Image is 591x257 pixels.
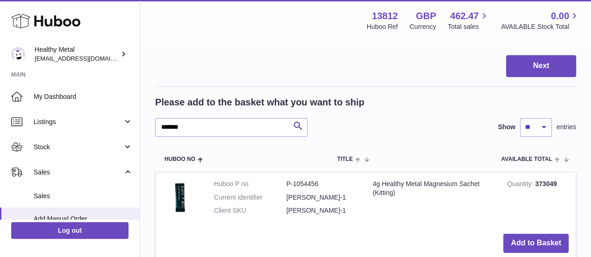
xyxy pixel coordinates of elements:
[450,10,478,22] span: 462.47
[214,206,286,215] dt: Client SKU
[501,10,580,31] a: 0.00 AVAILABLE Stock Total
[366,173,500,227] td: 4g Healthy Metal Magnesium Sachet (Kitting)
[34,215,133,223] span: Add Manual Order
[556,123,576,132] span: entries
[372,10,398,22] strong: 13812
[34,92,133,101] span: My Dashboard
[214,180,286,188] dt: Huboo P no
[35,45,119,63] div: Healthy Metal
[503,234,569,253] button: Add to Basket
[11,222,128,239] a: Log out
[164,156,195,162] span: Huboo no
[500,173,576,227] td: 373049
[416,10,436,22] strong: GBP
[34,143,123,152] span: Stock
[367,22,398,31] div: Huboo Ref
[214,193,286,202] dt: Current identifier
[498,123,515,132] label: Show
[155,96,364,109] h2: Please add to the basket what you want to ship
[34,118,123,126] span: Listings
[501,156,552,162] span: AVAILABLE Total
[34,192,133,201] span: Sales
[448,22,489,31] span: Total sales
[286,193,359,202] dd: [PERSON_NAME]-1
[35,55,137,62] span: [EMAIL_ADDRESS][DOMAIN_NAME]
[34,168,123,177] span: Sales
[501,22,580,31] span: AVAILABLE Stock Total
[551,10,569,22] span: 0.00
[163,180,200,215] img: 4g Healthy Metal Magnesium Sachet (Kitting)
[337,156,353,162] span: Title
[286,206,359,215] dd: [PERSON_NAME]-1
[410,22,436,31] div: Currency
[506,55,576,77] button: Next
[448,10,489,31] a: 462.47 Total sales
[507,180,535,190] strong: Quantity
[11,47,25,61] img: internalAdmin-13812@internal.huboo.com
[286,180,359,188] dd: P-1054456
